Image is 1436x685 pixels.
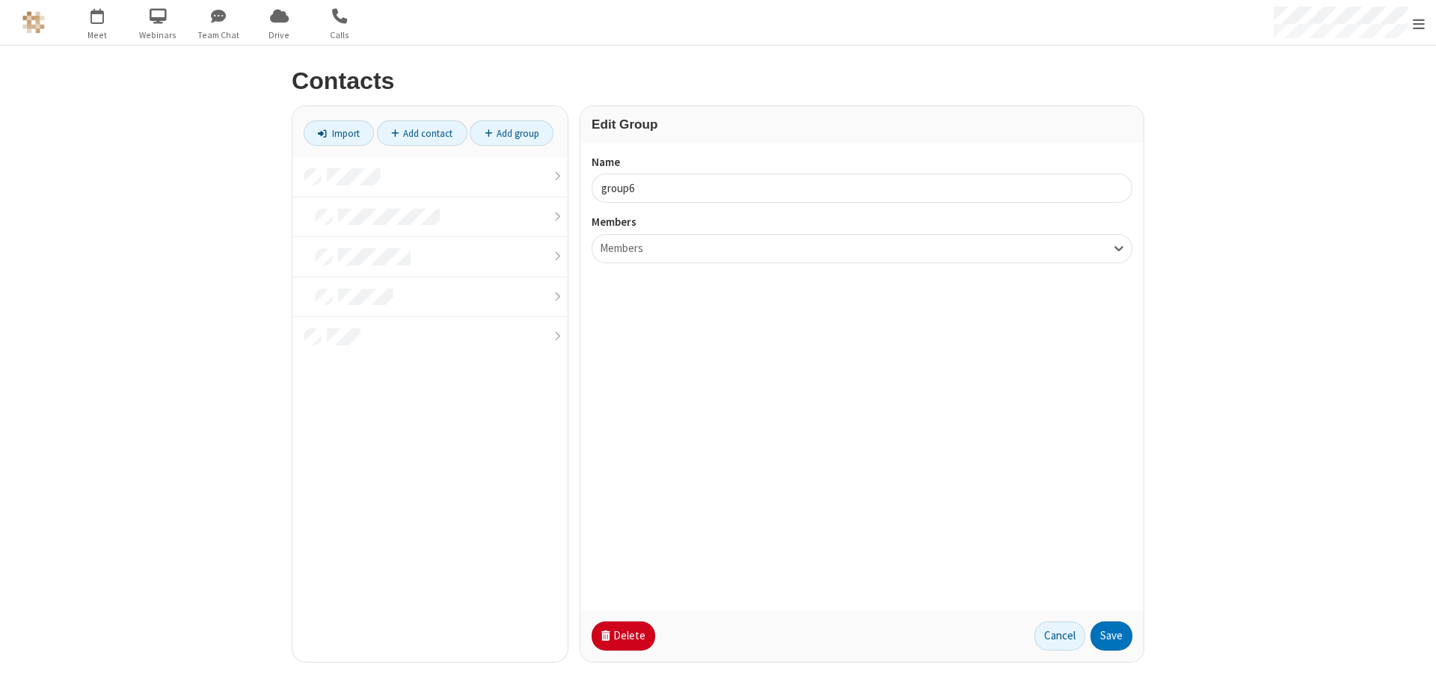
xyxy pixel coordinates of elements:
span: Team Chat [191,28,247,42]
input: Name [592,173,1132,203]
button: Save [1090,621,1132,651]
img: QA Selenium DO NOT DELETE OR CHANGE [22,11,45,34]
span: Webinars [130,28,186,42]
a: Import [304,120,374,146]
label: Members [592,214,1132,231]
span: Drive [251,28,307,42]
h2: Contacts [292,68,1144,94]
div: Members [600,240,652,257]
span: Meet [70,28,126,42]
a: Cancel [1034,621,1085,651]
button: Delete [592,621,655,651]
a: Add group [470,120,553,146]
h3: Edit Group [592,117,1132,132]
label: Name [592,154,1132,171]
span: Calls [312,28,368,42]
a: Add contact [377,120,467,146]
